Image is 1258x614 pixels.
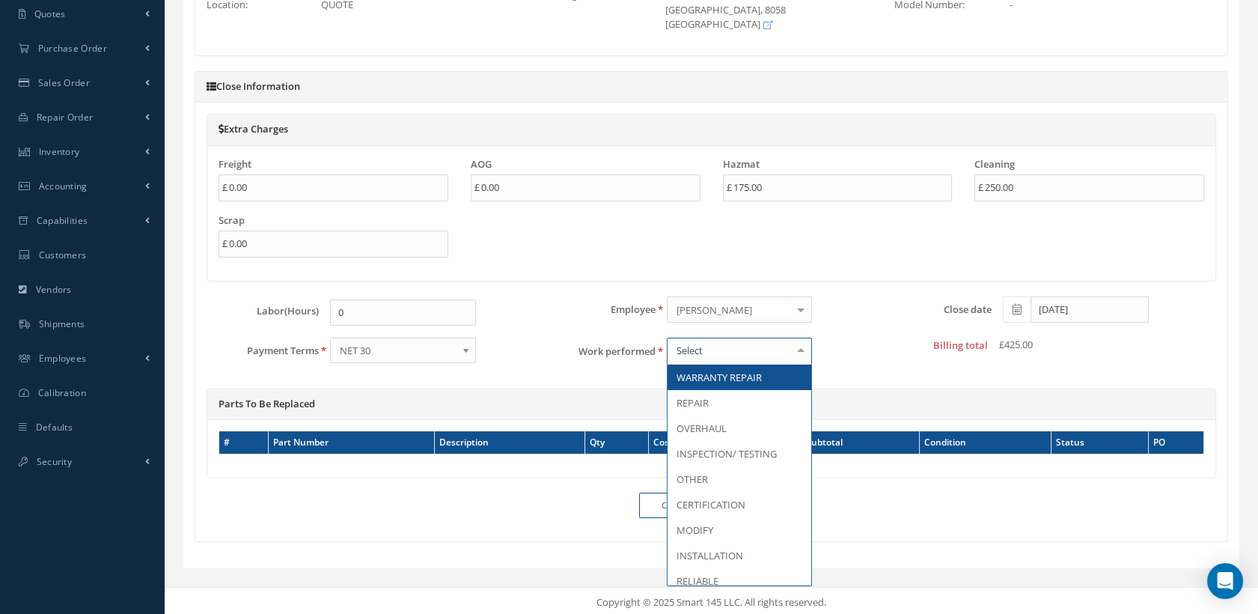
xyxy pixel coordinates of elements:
span: RELIABLE [677,574,718,588]
span: Customers [39,249,87,261]
span: Accounting [39,180,88,192]
span: Quotes [34,7,66,20]
span: WARRANTY REPAIR [677,371,762,384]
label: Labor(Hours) [207,306,319,317]
span: INSTALLATION [677,549,743,562]
span: REPAIR [677,396,709,410]
span: CERTIFICATION [677,498,745,511]
th: Cost [648,431,723,453]
th: Status [1051,431,1148,453]
span: Inventory [39,145,80,158]
span: NET 30 [340,341,457,359]
label: Cleaning [974,159,1015,170]
label: Hazmat [723,159,760,170]
th: Part Number [268,431,434,453]
span: OVERHAUL [677,422,727,435]
div: Copyright © 2025 Smart 145 LLC. All rights reserved. [180,595,1243,610]
th: Condition [919,431,1051,453]
th: # [219,431,269,453]
th: Subtotal [801,431,919,453]
span: Employees [39,352,87,365]
a: Extra Charges [219,122,288,136]
th: Description [434,431,585,453]
label: Payment Terms [207,345,319,356]
a: Cancel [639,493,714,519]
span: INSPECTION/ TESTING [677,447,777,460]
span: Security [37,455,72,468]
h5: Parts To Be Replaced [219,398,1204,410]
label: Billing total [876,340,988,351]
span: Purchase Order [38,42,107,55]
label: Work performed [543,346,656,357]
label: AOG [471,159,492,170]
span: OTHER [677,472,708,486]
label: Close date [879,304,992,315]
span: Vendors [36,283,72,296]
div: Open Intercom Messenger [1207,563,1243,599]
label: Employee [543,304,656,315]
span: Defaults [36,421,73,434]
span: MODIFY [677,523,713,537]
span: £425.00 [999,338,1033,351]
span: [PERSON_NAME] [673,303,793,317]
th: PO [1148,431,1203,453]
span: Repair Order [37,111,94,124]
label: Scrap [219,215,245,226]
h5: Close Information [207,81,1216,93]
label: Freight [219,159,251,170]
input: Select [673,344,793,358]
span: Shipments [39,317,85,330]
span: Calibration [38,386,86,399]
th: Qty [585,431,648,453]
span: Sales Order [38,76,90,89]
span: Capabilities [37,214,88,227]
